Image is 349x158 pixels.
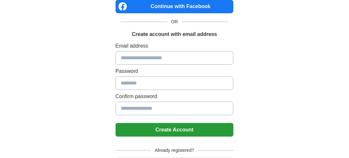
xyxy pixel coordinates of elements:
label: Confirm password [116,93,234,100]
h1: Create account with email address [132,30,217,38]
label: Email address [116,42,234,50]
span: OR [167,18,182,25]
button: Create Account [116,123,234,137]
label: Password [116,67,234,75]
span: Already registered? [151,147,198,154]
